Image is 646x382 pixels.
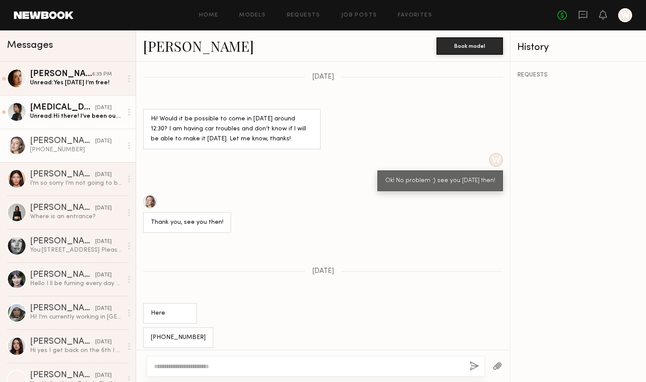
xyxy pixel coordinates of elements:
[436,37,503,55] button: Book model
[30,112,123,120] div: Unread: Hi there! I’ve been out of town I’ll be back next week
[30,271,95,279] div: [PERSON_NAME]
[30,146,123,154] div: [PHONE_NUMBER]
[287,13,320,18] a: Requests
[30,304,95,313] div: [PERSON_NAME]
[151,114,313,144] div: Hi! Would it be possible to come in [DATE] around 12:30? I am having car troubles and don’t know ...
[312,73,334,81] span: [DATE]
[618,8,632,22] a: W
[30,204,95,213] div: [PERSON_NAME]
[239,13,266,18] a: Models
[199,13,219,18] a: Home
[30,246,123,254] div: You: [STREET_ADDRESS] Please let me know a convenient time for you starting from the 30th this week.
[95,104,112,112] div: [DATE]
[95,238,112,246] div: [DATE]
[385,176,495,186] div: Ok! No problem :) see you [DATE] then!
[517,43,639,53] div: History
[95,137,112,146] div: [DATE]
[95,338,112,346] div: [DATE]
[30,79,123,87] div: Unread: Yes [DATE] I’m free!
[143,37,254,55] a: [PERSON_NAME]
[7,40,53,50] span: Messages
[151,333,206,343] div: [PHONE_NUMBER]
[92,70,112,79] div: 6:35 PM
[30,313,123,321] div: Hi! I’m currently working in [GEOGRAPHIC_DATA] for the next two weeks but please keep me in mind ...
[30,213,123,221] div: Where is an entrance?
[517,72,639,78] div: REQUESTS
[30,170,95,179] div: [PERSON_NAME]
[341,13,377,18] a: Job Posts
[398,13,432,18] a: Favorites
[30,346,123,355] div: Hi yes I get back on the 6th I can come to a casting any day that week!
[30,70,92,79] div: [PERSON_NAME]
[95,171,112,179] div: [DATE]
[30,137,95,146] div: [PERSON_NAME]
[312,268,334,275] span: [DATE]
[30,279,123,288] div: Hello I ll be fuming every day Will let you know if there will be time frame during the week
[30,179,123,187] div: I’m so sorry I’m not going to be able to make it i really apologize! After the 11th I’ll be back ...
[95,372,112,380] div: [DATE]
[30,237,95,246] div: [PERSON_NAME]
[30,371,95,380] div: [PERSON_NAME]
[95,271,112,279] div: [DATE]
[95,305,112,313] div: [DATE]
[30,338,95,346] div: [PERSON_NAME]
[436,42,503,49] a: Book model
[151,309,189,319] div: Here
[151,218,223,228] div: Thank you, see you then!
[30,103,95,112] div: [MEDICAL_DATA][PERSON_NAME]
[95,204,112,213] div: [DATE]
